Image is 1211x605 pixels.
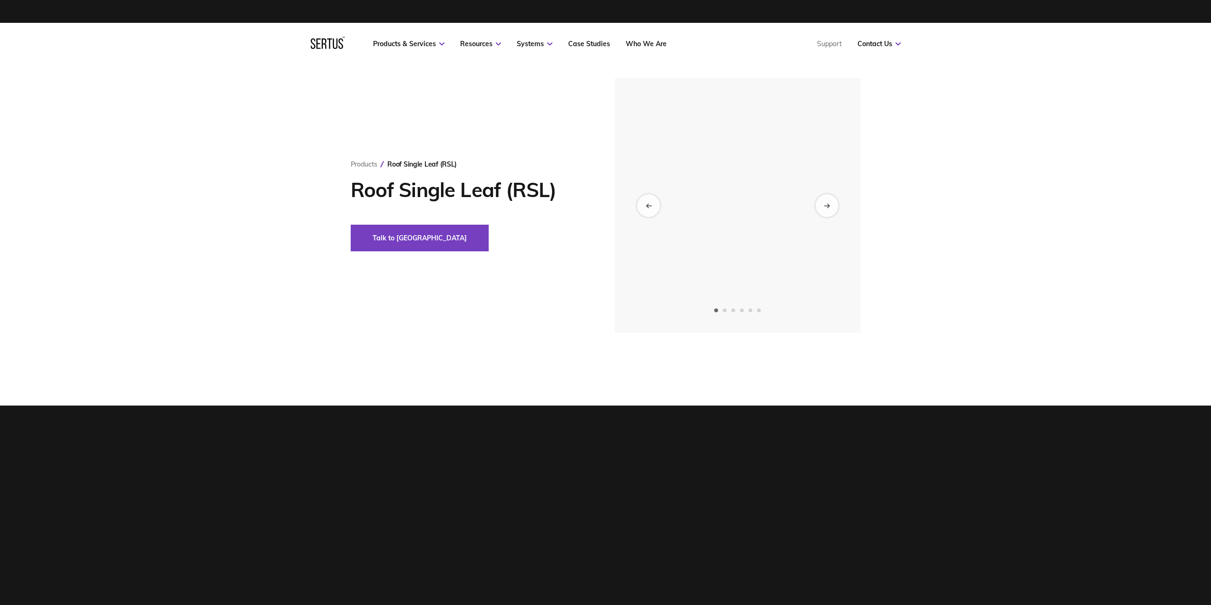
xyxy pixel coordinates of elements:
div: Previous slide [637,194,660,217]
a: Case Studies [568,40,610,48]
span: Go to slide 2 [723,308,727,312]
a: Products [351,160,377,169]
span: Go to slide 4 [740,308,744,312]
button: Talk to [GEOGRAPHIC_DATA] [351,225,489,251]
a: Contact Us [857,40,901,48]
span: Go to slide 6 [757,308,761,312]
span: Go to slide 3 [731,308,735,312]
span: Go to slide 5 [748,308,752,312]
a: Products & Services [373,40,444,48]
a: Support [817,40,842,48]
a: Who We Are [626,40,667,48]
a: Resources [460,40,501,48]
div: Next slide [816,194,838,217]
h1: Roof Single Leaf (RSL) [351,178,586,202]
a: Systems [517,40,552,48]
